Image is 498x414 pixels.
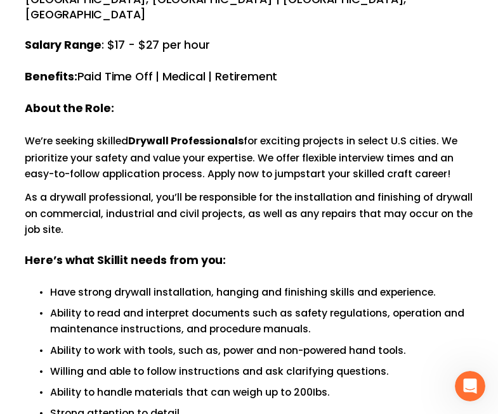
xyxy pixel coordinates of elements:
p: As a drywall professional, you’ll be responsible for the installation and finishing of drywall on... [25,189,473,237]
p: Have strong drywall installation, hanging and finishing skills and experience. [50,284,473,300]
p: Ability to handle materials that can weigh up to 200Ibs. [50,384,473,400]
h4: : $17 - $27 per hour [25,37,473,54]
p: Ability to work with tools, such as, power and non-powered hand tools. [50,342,473,358]
iframe: Intercom live chat [455,371,485,401]
strong: About the Role: [25,99,114,119]
p: We’re seeking skilled for exciting projects in select U.S cities. We prioritize your safety and v... [25,133,473,182]
p: Ability to read and interpret documents such as safety regulations, operation and maintenance ins... [50,305,473,337]
p: Willing and able to follow instructions and ask clarifying questions. [50,363,473,379]
h4: Paid Time Off | Medical | Retirement [25,69,473,85]
strong: Drywall Professionals [128,134,244,151]
strong: Salary Range [25,36,102,56]
strong: Benefits: [25,68,77,87]
strong: Here’s what Skillit needs from you: [25,251,226,271]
